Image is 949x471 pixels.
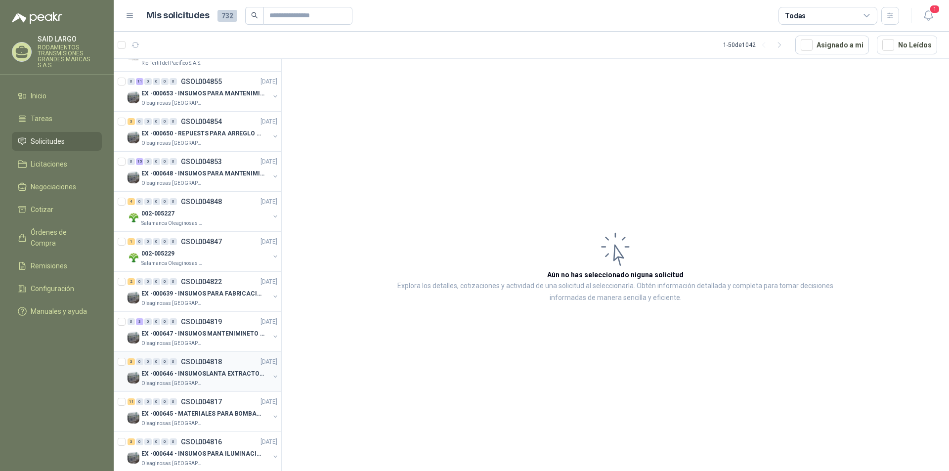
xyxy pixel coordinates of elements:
a: Configuración [12,279,102,298]
p: SAID LARGO [38,36,102,43]
div: 0 [161,158,169,165]
div: 0 [161,238,169,245]
div: 2 [128,278,135,285]
div: 0 [144,118,152,125]
a: 0 15 0 0 0 0 GSOL004853[DATE] Company LogoEX -000648 - INSUMOS PARA MANTENIMIENITO MECANICOOleagi... [128,156,279,187]
div: 0 [144,278,152,285]
button: Asignado a mi [795,36,869,54]
p: [DATE] [260,397,277,407]
div: 0 [153,398,160,405]
p: Oleaginosas [GEOGRAPHIC_DATA][PERSON_NAME] [141,179,204,187]
p: EX -000644 - INSUMOS PARA ILUMINACIONN ZONA DE CLA [141,449,264,459]
div: 0 [153,198,160,205]
div: 0 [153,78,160,85]
p: GSOL004822 [181,278,222,285]
div: 0 [170,78,177,85]
a: 3 0 0 0 0 0 GSOL004854[DATE] Company LogoEX -000650 - REPUESTS PARA ARREGLO BOMBA DE PLANTAOleagi... [128,116,279,147]
p: GSOL004816 [181,438,222,445]
p: Explora los detalles, cotizaciones y actividad de una solicitud al seleccionarla. Obtén informaci... [381,280,850,304]
img: Logo peakr [12,12,62,24]
p: EX -000650 - REPUESTS PARA ARREGLO BOMBA DE PLANTA [141,129,264,138]
div: 0 [170,318,177,325]
p: [DATE] [260,117,277,127]
p: GSOL004819 [181,318,222,325]
button: 1 [919,7,937,25]
div: 11 [128,398,135,405]
span: Manuales y ayuda [31,306,87,317]
div: 0 [170,118,177,125]
div: 0 [136,278,143,285]
div: 0 [153,158,160,165]
div: 0 [153,318,160,325]
p: EX -000645 - MATERIALES PARA BOMBAS STANDBY PLANTA [141,409,264,419]
p: EX -000653 - INSUMOS PARA MANTENIMIENTO A CADENAS [141,89,264,98]
div: 0 [161,278,169,285]
div: 0 [144,438,152,445]
p: GSOL004855 [181,78,222,85]
a: 1 0 0 0 0 0 GSOL004847[DATE] Company Logo002-005229Salamanca Oleaginosas SAS [128,236,279,267]
div: 3 [128,358,135,365]
div: 0 [170,238,177,245]
div: 0 [128,158,135,165]
img: Company Logo [128,412,139,424]
span: Negociaciones [31,181,76,192]
img: Company Logo [128,212,139,223]
p: 002-005229 [141,249,174,258]
a: 3 0 0 0 0 0 GSOL004816[DATE] Company LogoEX -000644 - INSUMOS PARA ILUMINACIONN ZONA DE CLAOleagi... [128,436,279,468]
span: Tareas [31,113,52,124]
div: 0 [144,158,152,165]
div: 1 - 50 de 1042 [723,37,787,53]
p: Salamanca Oleaginosas SAS [141,259,204,267]
p: Salamanca Oleaginosas SAS [141,219,204,227]
p: Oleaginosas [GEOGRAPHIC_DATA][PERSON_NAME] [141,460,204,468]
div: 0 [136,398,143,405]
a: 0 3 0 0 0 0 GSOL004819[DATE] Company LogoEX -000647 - INSUMOS MANTENIMINETO MECANICOOleaginosas [... [128,316,279,347]
button: No Leídos [877,36,937,54]
div: 0 [136,438,143,445]
p: Oleaginosas [GEOGRAPHIC_DATA][PERSON_NAME] [141,99,204,107]
p: EX -000648 - INSUMOS PARA MANTENIMIENITO MECANICO [141,169,264,178]
div: 1 [128,238,135,245]
p: 002-005227 [141,209,174,218]
p: [DATE] [260,437,277,447]
a: Inicio [12,86,102,105]
div: 3 [136,318,143,325]
a: Remisiones [12,257,102,275]
span: Inicio [31,90,46,101]
span: 732 [217,10,237,22]
div: 0 [161,118,169,125]
div: 0 [153,438,160,445]
div: 0 [136,358,143,365]
h3: Aún no has seleccionado niguna solicitud [547,269,684,280]
span: Configuración [31,283,74,294]
div: 0 [144,198,152,205]
div: 0 [161,198,169,205]
div: 0 [161,358,169,365]
p: [DATE] [260,357,277,367]
div: 0 [153,358,160,365]
p: Oleaginosas [GEOGRAPHIC_DATA][PERSON_NAME] [141,139,204,147]
span: Remisiones [31,260,67,271]
a: 4 0 0 0 0 0 GSOL004848[DATE] Company Logo002-005227Salamanca Oleaginosas SAS [128,196,279,227]
div: 0 [153,118,160,125]
a: Licitaciones [12,155,102,173]
img: Company Logo [128,131,139,143]
p: GSOL004847 [181,238,222,245]
p: Oleaginosas [GEOGRAPHIC_DATA][PERSON_NAME] [141,420,204,428]
p: GSOL004818 [181,358,222,365]
span: Solicitudes [31,136,65,147]
p: EX -000639 - INSUMOS PARA FABRICACION DE MALLA TAM [141,289,264,299]
div: 4 [128,198,135,205]
a: Tareas [12,109,102,128]
div: 0 [170,278,177,285]
p: GSOL004848 [181,198,222,205]
div: 0 [170,358,177,365]
h1: Mis solicitudes [146,8,210,23]
div: 0 [161,398,169,405]
a: Solicitudes [12,132,102,151]
img: Company Logo [128,252,139,263]
p: GSOL004817 [181,398,222,405]
a: 11 0 0 0 0 0 GSOL004817[DATE] Company LogoEX -000645 - MATERIALES PARA BOMBAS STANDBY PLANTAOleag... [128,396,279,428]
div: 0 [161,78,169,85]
span: Licitaciones [31,159,67,170]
